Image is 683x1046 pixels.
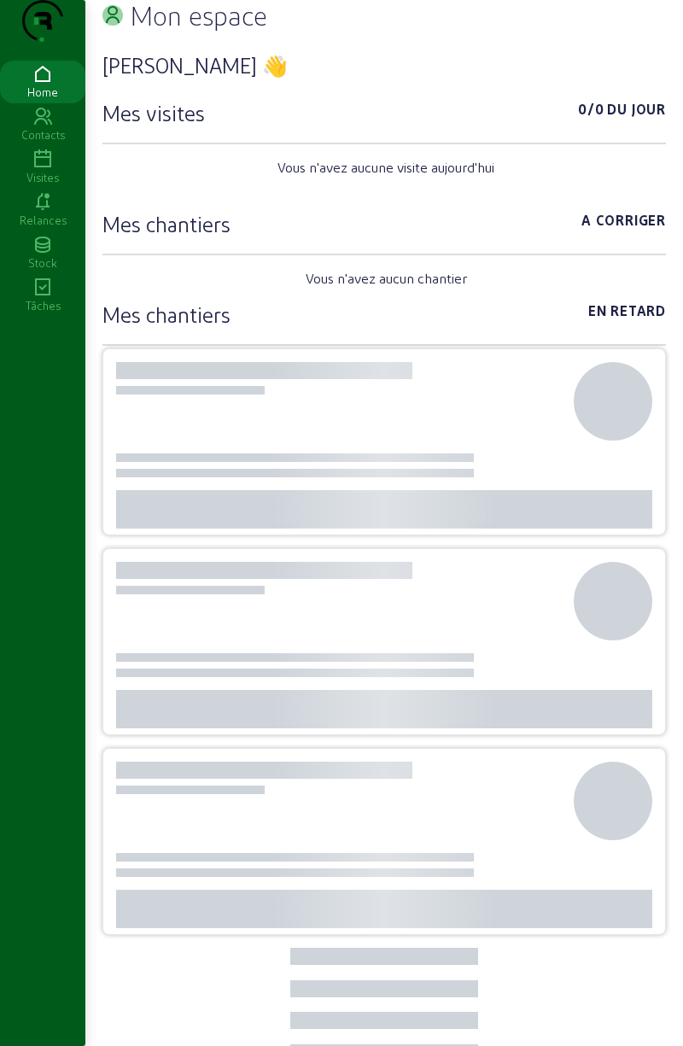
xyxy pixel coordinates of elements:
span: Du jour [607,99,666,126]
span: Vous n'avez aucun chantier [306,268,467,289]
h3: Mes visites [102,99,205,126]
span: A corriger [581,210,666,237]
span: Vous n'avez aucune visite aujourd'hui [277,157,494,178]
h3: Mes chantiers [102,301,231,328]
span: En retard [588,301,666,328]
h3: Mes chantiers [102,210,231,237]
h3: [PERSON_NAME] 👋 [102,51,666,79]
span: 0/0 [578,99,604,126]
